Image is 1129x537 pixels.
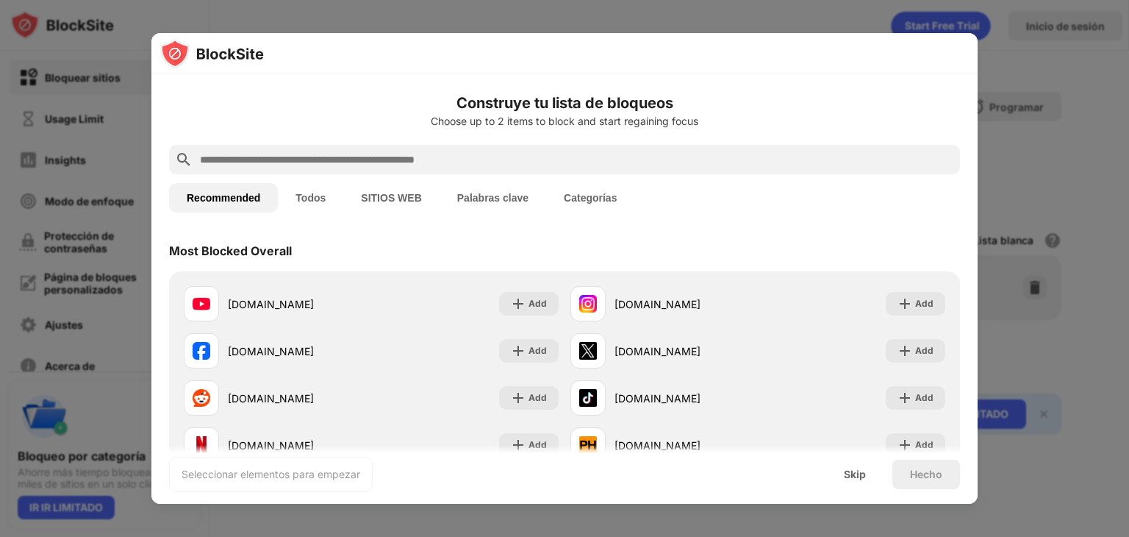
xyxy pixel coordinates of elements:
[193,295,210,313] img: favicons
[228,344,371,359] div: [DOMAIN_NAME]
[228,296,371,312] div: [DOMAIN_NAME]
[169,243,292,258] div: Most Blocked Overall
[343,183,439,213] button: SITIOS WEB
[579,342,597,360] img: favicons
[579,436,597,454] img: favicons
[193,436,210,454] img: favicons
[169,183,278,213] button: Recommended
[546,183,634,213] button: Categorías
[175,151,193,168] img: search.svg
[182,467,360,482] div: Seleccionar elementos para empezar
[169,92,960,114] h6: Construye tu lista de bloqueos
[528,296,547,311] div: Add
[614,296,758,312] div: [DOMAIN_NAME]
[528,438,547,452] div: Add
[614,391,758,406] div: [DOMAIN_NAME]
[528,344,547,358] div: Add
[844,469,866,480] div: Skip
[915,344,933,358] div: Add
[228,438,371,453] div: [DOMAIN_NAME]
[915,296,933,311] div: Add
[440,183,546,213] button: Palabras clave
[910,469,942,480] div: Hecho
[915,438,933,452] div: Add
[579,295,597,313] img: favicons
[160,39,264,68] img: logo-blocksite.svg
[228,391,371,406] div: [DOMAIN_NAME]
[193,342,210,360] img: favicons
[169,115,960,127] div: Choose up to 2 items to block and start regaining focus
[614,438,758,453] div: [DOMAIN_NAME]
[915,391,933,405] div: Add
[614,344,758,359] div: [DOMAIN_NAME]
[278,183,343,213] button: Todos
[193,389,210,407] img: favicons
[528,391,547,405] div: Add
[579,389,597,407] img: favicons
